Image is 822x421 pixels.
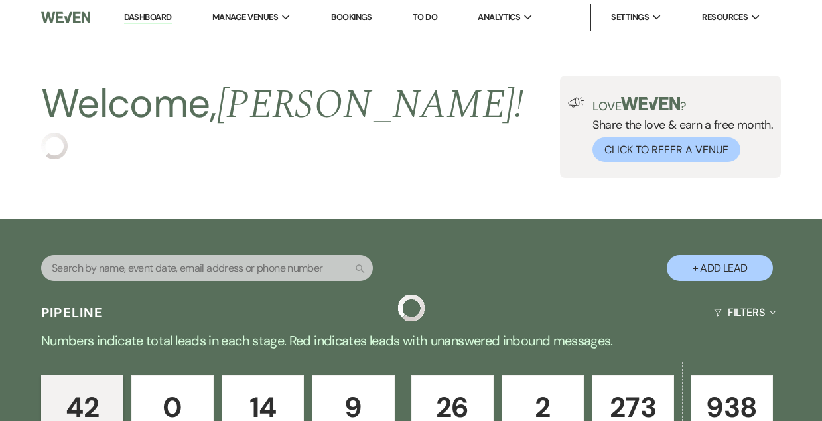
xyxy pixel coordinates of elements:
[41,303,103,322] h3: Pipeline
[702,11,748,24] span: Resources
[584,97,773,162] div: Share the love & earn a free month.
[331,11,372,23] a: Bookings
[41,76,523,133] h2: Welcome,
[124,11,172,24] a: Dashboard
[568,97,584,108] img: loud-speaker-illustration.svg
[709,295,781,330] button: Filters
[41,3,90,31] img: Weven Logo
[217,74,523,135] span: [PERSON_NAME] !
[621,97,680,110] img: weven-logo-green.svg
[592,97,773,112] p: Love ?
[478,11,520,24] span: Analytics
[611,11,649,24] span: Settings
[212,11,278,24] span: Manage Venues
[413,11,437,23] a: To Do
[398,295,425,321] img: loading spinner
[41,255,373,281] input: Search by name, event date, email address or phone number
[667,255,773,281] button: + Add Lead
[41,133,68,159] img: loading spinner
[592,137,740,162] button: Click to Refer a Venue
